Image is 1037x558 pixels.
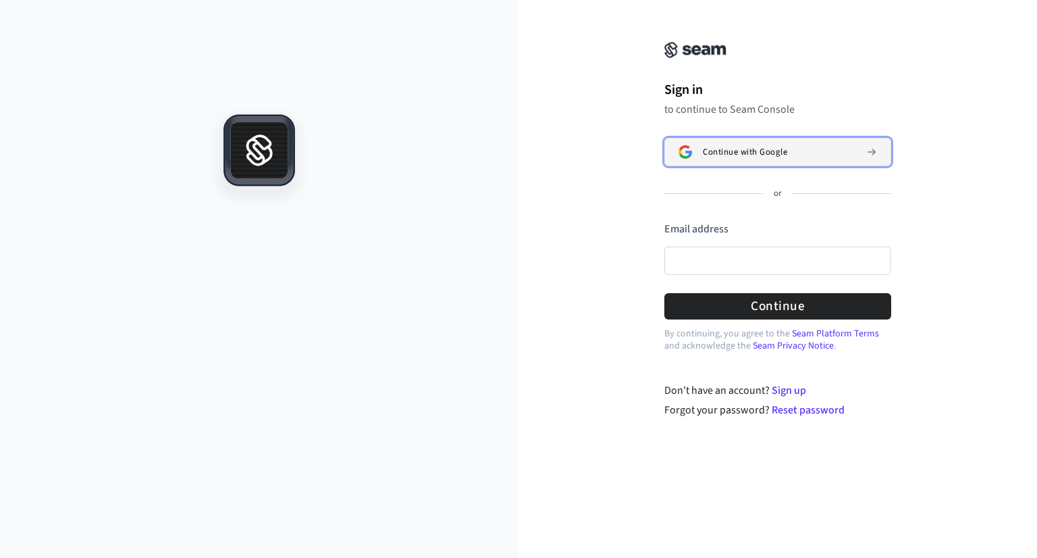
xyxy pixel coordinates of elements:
[753,339,834,353] a: Seam Privacy Notice
[792,327,879,340] a: Seam Platform Terms
[703,147,787,157] span: Continue with Google
[664,402,892,418] div: Forgot your password?
[664,293,891,320] button: Continue
[664,138,891,166] button: Sign in with GoogleContinue with Google
[772,383,806,398] a: Sign up
[664,222,728,236] label: Email address
[772,403,845,417] a: Reset password
[774,188,782,200] p: or
[679,145,692,159] img: Sign in with Google
[664,382,892,399] div: Don't have an account?
[664,328,891,352] p: By continuing, you agree to the and acknowledge the .
[664,103,891,116] p: to continue to Seam Console
[664,42,726,58] img: Seam Console
[664,80,891,100] h1: Sign in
